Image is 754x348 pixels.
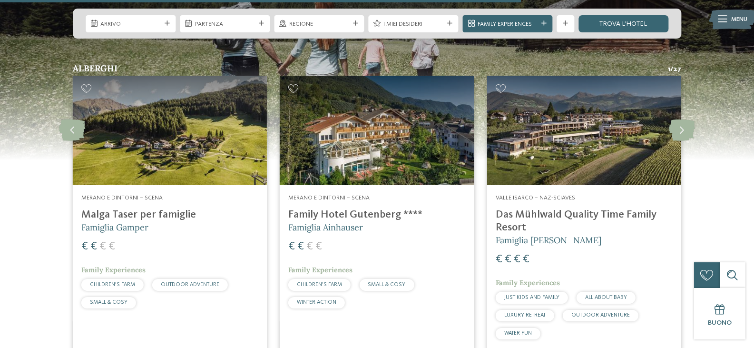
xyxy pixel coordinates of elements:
span: SMALL & COSY [368,282,405,288]
span: € [90,241,97,252]
span: Arrivo [100,20,160,29]
h4: Family Hotel Gutenberg **** [288,209,465,221]
span: CHILDREN’S FARM [90,282,135,288]
span: 1 [668,64,670,74]
h4: Malga Taser per famiglie [81,209,258,221]
span: ALL ABOUT BABY [585,295,627,300]
img: Family Hotel Gutenberg **** [280,76,474,185]
span: Buono [708,319,732,326]
span: Family Experiences [478,20,538,29]
span: € [523,254,529,265]
span: WATER FUN [504,330,532,336]
span: JUST KIDS AND FAMILY [504,295,559,300]
span: Merano e dintorni – Scena [288,195,370,201]
span: I miei desideri [383,20,443,29]
span: Partenza [195,20,255,29]
span: Famiglia Gamper [81,222,148,233]
span: € [496,254,502,265]
span: € [514,254,520,265]
a: Buono [694,288,745,339]
span: € [99,241,106,252]
span: € [81,241,88,252]
span: CHILDREN’S FARM [297,282,342,288]
span: WINTER ACTION [297,299,336,305]
span: € [297,241,304,252]
span: Family Experiences [288,266,353,274]
a: trova l’hotel [578,15,668,32]
span: € [306,241,313,252]
span: Regione [289,20,349,29]
span: € [288,241,295,252]
span: Merano e dintorni – Scena [81,195,163,201]
span: € [108,241,115,252]
span: Alberghi [73,63,118,74]
span: LUXURY RETREAT [504,312,546,318]
span: Famiglia Ainhauser [288,222,363,233]
span: Family Experiences [81,266,146,274]
span: € [505,254,511,265]
h4: Das Mühlwald Quality Time Family Resort [496,209,673,234]
span: Family Experiences [496,278,560,287]
span: OUTDOOR ADVENTURE [571,312,630,318]
span: OUTDOOR ADVENTURE [161,282,219,288]
img: La nostra filosofia: tutto il meglio per i bimbi! [73,76,267,185]
span: Famiglia [PERSON_NAME] [496,235,601,246]
span: / [670,64,673,74]
span: SMALL & COSY [90,299,127,305]
img: La nostra filosofia: tutto il meglio per i bimbi! [487,76,681,185]
span: Valle Isarco – Naz-Sciaves [496,195,575,201]
span: € [315,241,322,252]
span: 27 [673,64,681,74]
